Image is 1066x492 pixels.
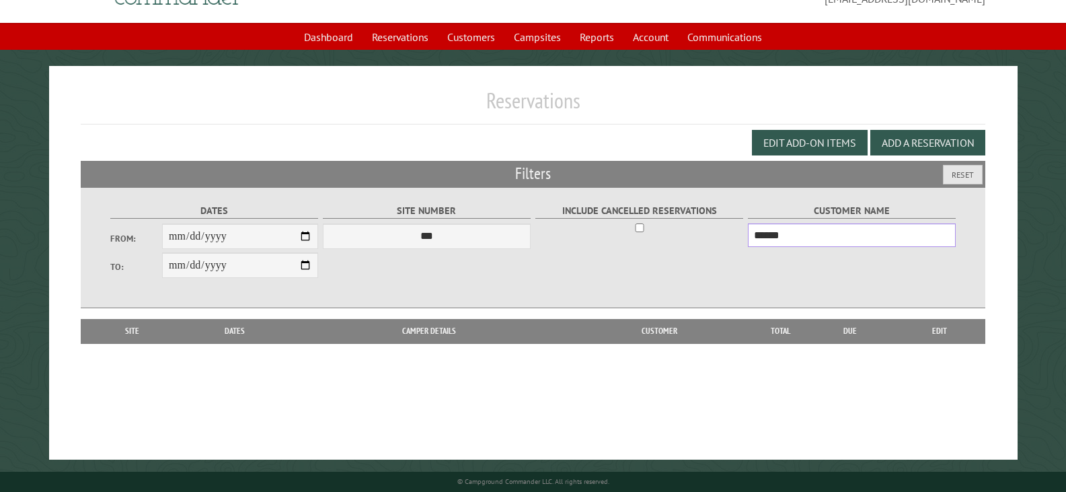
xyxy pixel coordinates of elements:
button: Edit Add-on Items [752,130,868,155]
th: Camper Details [293,319,566,343]
label: Customer Name [748,203,956,219]
th: Customer [566,319,754,343]
small: © Campground Commander LLC. All rights reserved. [457,477,609,486]
th: Total [753,319,807,343]
th: Edit [893,319,985,343]
a: Campsites [506,24,569,50]
label: Dates [110,203,319,219]
th: Site [87,319,176,343]
button: Reset [943,165,983,184]
th: Due [807,319,893,343]
a: Customers [439,24,503,50]
a: Communications [679,24,770,50]
label: Site Number [323,203,531,219]
label: To: [110,260,162,273]
h2: Filters [81,161,985,186]
th: Dates [176,319,293,343]
label: Include Cancelled Reservations [535,203,744,219]
a: Reports [572,24,622,50]
a: Reservations [364,24,436,50]
label: From: [110,232,162,245]
a: Account [625,24,677,50]
a: Dashboard [296,24,361,50]
h1: Reservations [81,87,985,125]
button: Add a Reservation [870,130,985,155]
